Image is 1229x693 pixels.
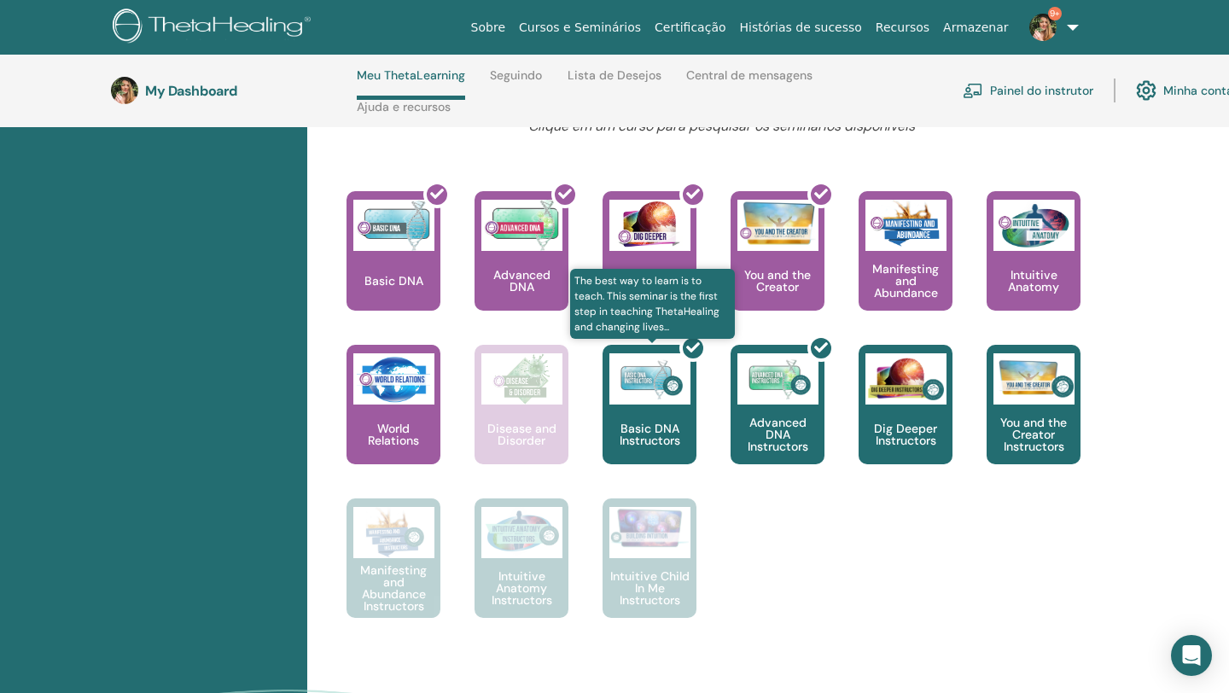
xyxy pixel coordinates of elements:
a: Sobre [464,12,512,44]
a: Meu ThetaLearning [357,68,465,100]
img: Disease and Disorder [481,353,562,405]
a: Intuitive Anatomy Instructors Intuitive Anatomy Instructors [475,498,568,652]
img: You and the Creator [737,200,818,247]
img: Intuitive Anatomy [993,200,1075,251]
p: Advanced DNA [475,269,568,293]
a: Cursos e Seminários [512,12,648,44]
a: Certificação [648,12,732,44]
p: World Relations [347,422,440,446]
p: Advanced DNA Instructors [731,416,824,452]
a: Dig Deeper Instructors Dig Deeper Instructors [859,345,952,498]
a: You and the Creator Instructors You and the Creator Instructors [987,345,1080,498]
span: 9+ [1048,7,1062,20]
img: You and the Creator Instructors [993,353,1075,405]
p: Dig Deeper Instructors [859,422,952,446]
img: Manifesting and Abundance Instructors [353,507,434,558]
img: Basic DNA [353,200,434,251]
p: Intuitive Anatomy [987,269,1080,293]
a: Ajuda e recursos [357,100,451,127]
img: chalkboard-teacher.svg [963,83,983,98]
img: Intuitive Anatomy Instructors [481,507,562,558]
img: Manifesting and Abundance [865,200,947,251]
a: Armazenar [936,12,1015,44]
a: Histórias de sucesso [733,12,869,44]
a: World Relations World Relations [347,345,440,498]
img: Dig Deeper [609,200,690,251]
a: Central de mensagens [686,68,813,96]
img: default.jpg [111,77,138,104]
a: Dig Deeper Dig Deeper [603,191,696,345]
img: World Relations [353,353,434,405]
a: Advanced DNA Instructors Advanced DNA Instructors [731,345,824,498]
p: Intuitive Child In Me Instructors [603,570,696,606]
p: You and the Creator Instructors [987,416,1080,452]
img: logo.png [113,9,317,47]
img: Intuitive Child In Me Instructors [609,507,690,549]
a: You and the Creator You and the Creator [731,191,824,345]
a: The best way to learn is to teach. This seminar is the first step in teaching ThetaHealing and ch... [603,345,696,498]
p: Manifesting and Abundance Instructors [347,564,440,612]
a: Advanced DNA Advanced DNA [475,191,568,345]
a: Seguindo [490,68,542,96]
a: Lista de Desejos [568,68,661,96]
p: Intuitive Anatomy Instructors [475,570,568,606]
a: Basic DNA Basic DNA [347,191,440,345]
img: default.jpg [1029,14,1057,41]
p: Disease and Disorder [475,422,568,446]
a: Painel do instrutor [963,72,1093,109]
h3: My Dashboard [145,83,316,99]
p: Manifesting and Abundance [859,263,952,299]
img: Advanced DNA Instructors [737,353,818,405]
a: Intuitive Child In Me Instructors Intuitive Child In Me Instructors [603,498,696,652]
a: Manifesting and Abundance Instructors Manifesting and Abundance Instructors [347,498,440,652]
a: Disease and Disorder Disease and Disorder [475,345,568,498]
a: Intuitive Anatomy Intuitive Anatomy [987,191,1080,345]
p: Basic DNA Instructors [603,422,696,446]
div: Open Intercom Messenger [1171,635,1212,676]
img: Dig Deeper Instructors [865,353,947,405]
img: cog.svg [1136,76,1156,105]
a: Recursos [869,12,936,44]
span: The best way to learn is to teach. This seminar is the first step in teaching ThetaHealing and ch... [570,269,735,339]
img: Advanced DNA [481,200,562,251]
img: Basic DNA Instructors [609,353,690,405]
a: Manifesting and Abundance Manifesting and Abundance [859,191,952,345]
